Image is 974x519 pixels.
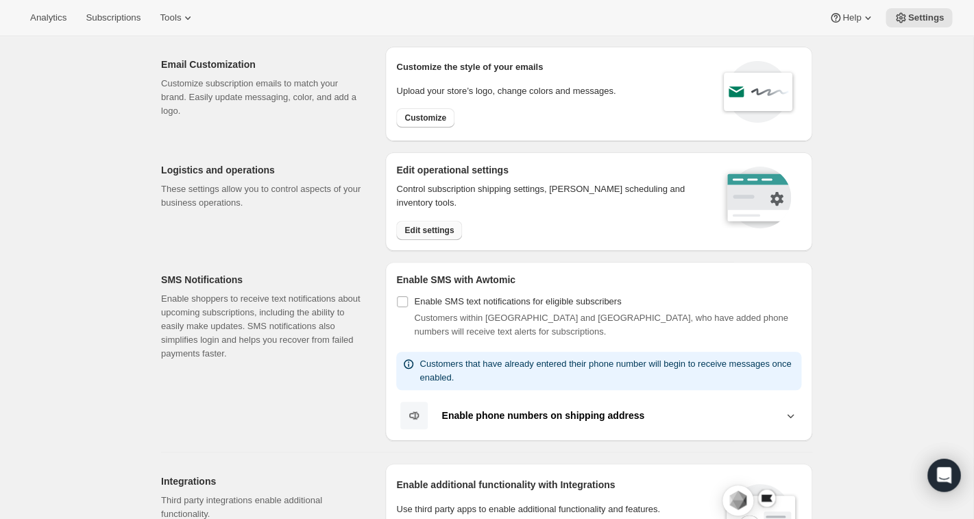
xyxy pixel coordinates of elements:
h2: SMS Notifications [161,273,363,287]
h2: Integrations [161,474,363,488]
span: Help [842,12,861,23]
h2: Enable SMS with Awtomic [396,273,801,287]
b: Enable phone numbers on shipping address [441,410,644,421]
button: Help [820,8,883,27]
button: Tools [151,8,203,27]
span: Analytics [30,12,66,23]
button: Analytics [22,8,75,27]
h2: Logistics and operations [161,163,363,177]
button: Settings [886,8,952,27]
p: Customers that have already entered their phone number will begin to receive messages once enabled. [419,357,796,385]
button: Customize [396,108,454,128]
p: Customize subscription emails to match your brand. Easily update messaging, color, and add a logo. [161,77,363,118]
p: These settings allow you to control aspects of your business operations. [161,182,363,210]
span: Edit settings [404,225,454,236]
span: Enable SMS text notifications for eligible subscribers [414,296,621,306]
span: Customize [404,112,446,123]
div: Open Intercom Messenger [927,459,960,492]
span: Customers within [GEOGRAPHIC_DATA] and [GEOGRAPHIC_DATA], who have added phone numbers will recei... [414,313,788,337]
span: Tools [160,12,181,23]
button: Edit settings [396,221,462,240]
p: Upload your store’s logo, change colors and messages. [396,84,616,98]
p: Use third party apps to enable additional functionality and features. [396,503,709,516]
p: Control subscription shipping settings, [PERSON_NAME] scheduling and inventory tools. [396,182,703,210]
h2: Enable additional functionality with Integrations [396,478,709,492]
span: Settings [908,12,944,23]
button: Subscriptions [77,8,149,27]
h2: Email Customization [161,58,363,71]
button: Enable phone numbers on shipping address [396,401,801,430]
h2: Edit operational settings [396,163,703,177]
span: Subscriptions [86,12,141,23]
p: Customize the style of your emails [396,60,543,74]
p: Enable shoppers to receive text notifications about upcoming subscriptions, including the ability... [161,292,363,361]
